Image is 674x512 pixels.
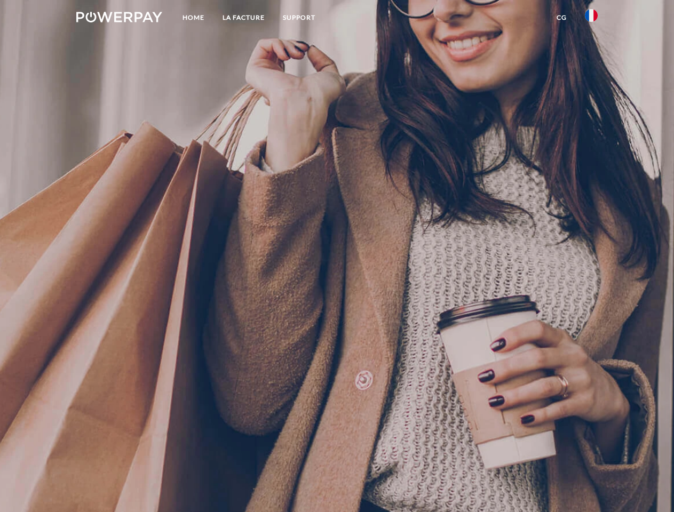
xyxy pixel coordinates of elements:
[274,8,324,27] a: Support
[76,12,162,22] img: logo-powerpay-white.svg
[585,9,598,22] img: fr
[213,8,274,27] a: LA FACTURE
[548,8,576,27] a: CG
[173,8,213,27] a: Home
